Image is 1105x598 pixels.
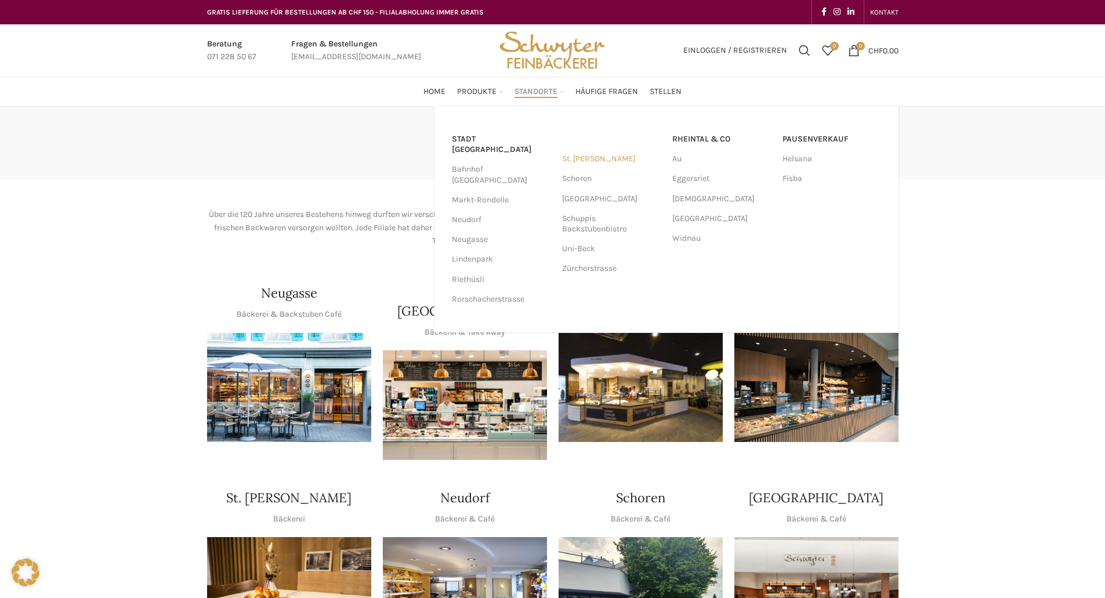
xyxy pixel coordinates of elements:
div: Main navigation [201,80,904,103]
a: Häufige Fragen [575,80,638,103]
a: Produkte [457,80,503,103]
p: Bäckerei & Café [787,513,846,525]
p: Bäckerei [273,513,305,525]
a: Einloggen / Registrieren [678,39,793,62]
p: Bäckerei & Backstuben Café [237,308,342,321]
img: Bäckerei Schwyter [495,24,609,77]
p: Bäckerei & Café [435,513,495,525]
a: Infobox link [291,38,421,64]
div: Secondary navigation [864,1,904,24]
a: Facebook social link [818,4,830,20]
span: CHF [868,45,883,55]
span: Einloggen / Registrieren [683,46,787,55]
a: Neugasse [452,230,550,249]
img: Neugasse [207,333,371,443]
h4: Neudorf [440,489,490,507]
span: Standorte [515,86,557,97]
a: Rorschacherstrasse [452,289,550,309]
a: Home [423,80,445,103]
h4: Bahnhof [GEOGRAPHIC_DATA] [383,284,547,320]
a: Eggersriet [672,169,771,189]
span: Stellen [650,86,682,97]
a: Markt-Rondelle [452,190,550,210]
a: Riethüsli [452,270,550,289]
a: 0 [816,39,839,62]
a: Au [672,149,771,169]
span: Home [423,86,445,97]
h4: [GEOGRAPHIC_DATA] [749,489,883,507]
a: Standorte [515,80,564,103]
span: Häufige Fragen [575,86,638,97]
div: Meine Wunschliste [816,39,839,62]
a: 0 CHF0.00 [842,39,904,62]
a: Neudorf [452,210,550,230]
div: 1 / 1 [383,350,547,460]
h2: Stadt [GEOGRAPHIC_DATA] [207,259,899,273]
div: 1 / 1 [734,333,899,443]
a: Bahnhof [GEOGRAPHIC_DATA] [452,160,550,190]
a: Lindenpark [452,249,550,269]
a: [GEOGRAPHIC_DATA] [562,189,661,209]
a: Stellen [650,80,682,103]
img: 150130-Schwyter-013 [559,333,723,443]
a: Stadt [GEOGRAPHIC_DATA] [452,129,550,160]
a: Site logo [495,45,609,55]
span: Produkte [457,86,497,97]
a: Infobox link [207,38,256,64]
h4: Neugasse [261,284,317,302]
img: 017-e1571925257345 [734,333,899,443]
bdi: 0.00 [868,45,899,55]
a: Fisba [782,169,881,189]
span: GRATIS LIEFERUNG FÜR BESTELLUNGEN AB CHF 150 - FILIALABHOLUNG IMMER GRATIS [207,8,484,16]
a: St. [PERSON_NAME] [562,149,661,169]
a: Pausenverkauf [782,129,881,149]
a: Linkedin social link [844,4,858,20]
p: Bäckerei & Take Away [425,326,505,339]
a: KONTAKT [870,1,899,24]
p: Über die 120 Jahre unseres Bestehens hinweg durften wir verschiedene Filialen von anderen Bäckere... [207,208,899,247]
span: 0 [830,42,839,50]
div: 1 / 1 [559,333,723,443]
a: Instagram social link [830,4,844,20]
img: Bahnhof St. Gallen [383,350,547,460]
a: Widnau [672,229,771,248]
a: Suchen [793,39,816,62]
a: Schoren [562,169,661,189]
h4: St. [PERSON_NAME] [226,489,352,507]
span: KONTAKT [870,8,899,16]
p: Bäckerei & Café [611,513,671,525]
a: [GEOGRAPHIC_DATA] [672,209,771,229]
a: [DEMOGRAPHIC_DATA] [672,189,771,209]
a: RHEINTAL & CO [672,129,771,149]
a: Uni-Beck [562,239,661,259]
h4: Schoren [616,489,665,507]
a: Zürcherstrasse [562,259,661,278]
a: Helsana [782,149,881,169]
span: 0 [856,42,865,50]
div: 1 / 1 [207,333,371,443]
a: Schuppis Backstubenbistro [562,209,661,239]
